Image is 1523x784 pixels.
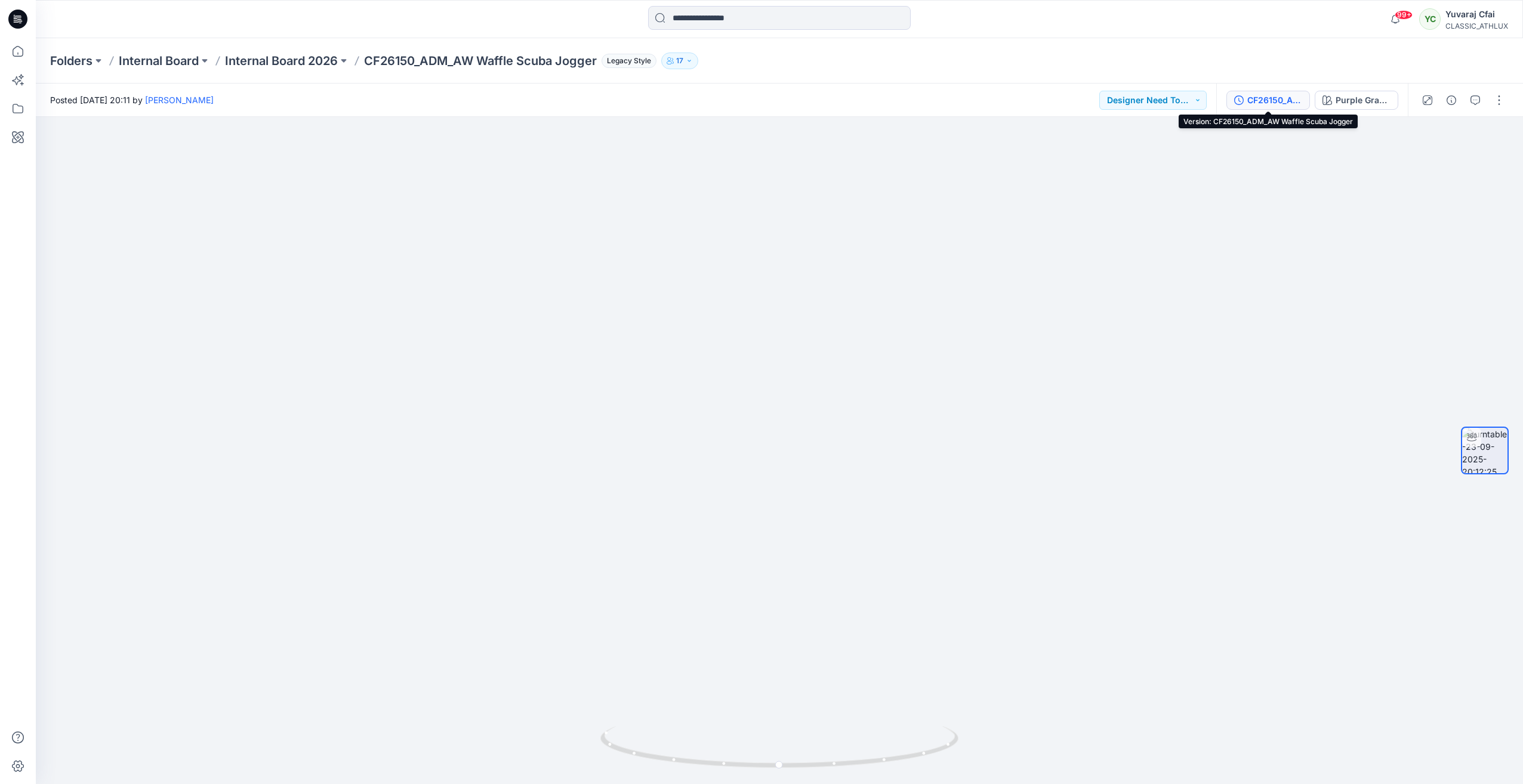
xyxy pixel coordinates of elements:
div: Yuvaraj Cfai [1445,7,1508,21]
img: turntable-23-09-2025-20:12:25 [1462,428,1507,473]
button: Purple Granite [1315,91,1398,110]
p: 17 [676,54,683,67]
a: Folders [50,53,93,69]
div: YC [1419,8,1441,30]
img: eyJhbGciOiJIUzI1NiIsImtpZCI6IjAiLCJzbHQiOiJzZXMiLCJ0eXAiOiJKV1QifQ.eyJkYXRhIjp7InR5cGUiOiJzdG9yYW... [483,85,1076,784]
div: Purple Granite [1336,94,1391,107]
div: CF26150_ADM_AW Waffle Scuba Jogger [1247,94,1302,107]
button: 17 [661,53,698,69]
div: CLASSIC_ATHLUX [1445,21,1508,30]
button: Legacy Style [597,53,656,69]
button: Details [1442,91,1461,110]
span: Posted [DATE] 20:11 by [50,94,214,106]
span: 99+ [1395,10,1413,20]
button: CF26150_ADM_AW Waffle Scuba Jogger [1226,91,1310,110]
a: [PERSON_NAME] [145,95,214,105]
a: Internal Board [119,53,199,69]
a: Internal Board 2026 [225,53,338,69]
span: Legacy Style [602,54,656,68]
p: CF26150_ADM_AW Waffle Scuba Jogger [364,53,597,69]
